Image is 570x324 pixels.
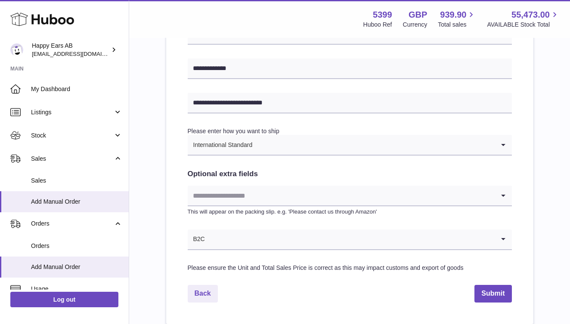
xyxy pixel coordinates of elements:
span: B2C [188,229,205,249]
div: Happy Ears AB [32,42,109,58]
span: Usage [31,285,122,293]
h2: Optional extra fields [188,169,512,179]
span: Sales [31,155,113,163]
strong: 5399 [373,9,392,21]
span: Add Manual Order [31,198,122,206]
span: Orders [31,242,122,250]
div: Please ensure the Unit and Total Sales Price is correct as this may impact customs and export of ... [188,264,512,272]
input: Search for option [188,186,495,205]
span: Total sales [438,21,476,29]
span: Orders [31,220,113,228]
button: Submit [474,285,511,303]
span: International Standard [188,135,253,155]
div: Search for option [188,229,512,250]
span: Listings [31,108,113,116]
a: 55,473.00 AVAILABLE Stock Total [487,9,560,29]
img: 3pl@happyearsearplugs.com [10,43,23,56]
div: Search for option [188,135,512,156]
div: Search for option [188,186,512,206]
span: My Dashboard [31,85,122,93]
span: Add Manual Order [31,263,122,271]
span: Stock [31,131,113,140]
input: Search for option [253,135,494,155]
span: AVAILABLE Stock Total [487,21,560,29]
div: Huboo Ref [363,21,392,29]
span: 55,473.00 [511,9,550,21]
span: [EMAIL_ADDRESS][DOMAIN_NAME] [32,50,127,57]
p: This will appear on the packing slip. e.g. 'Please contact us through Amazon' [188,208,512,216]
strong: GBP [409,9,427,21]
div: Currency [403,21,427,29]
label: Please enter how you want to ship [188,128,279,134]
span: 939.90 [440,9,466,21]
a: 939.90 Total sales [438,9,476,29]
a: Log out [10,292,118,307]
input: Search for option [205,229,495,249]
a: Back [188,285,218,303]
span: Sales [31,177,122,185]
